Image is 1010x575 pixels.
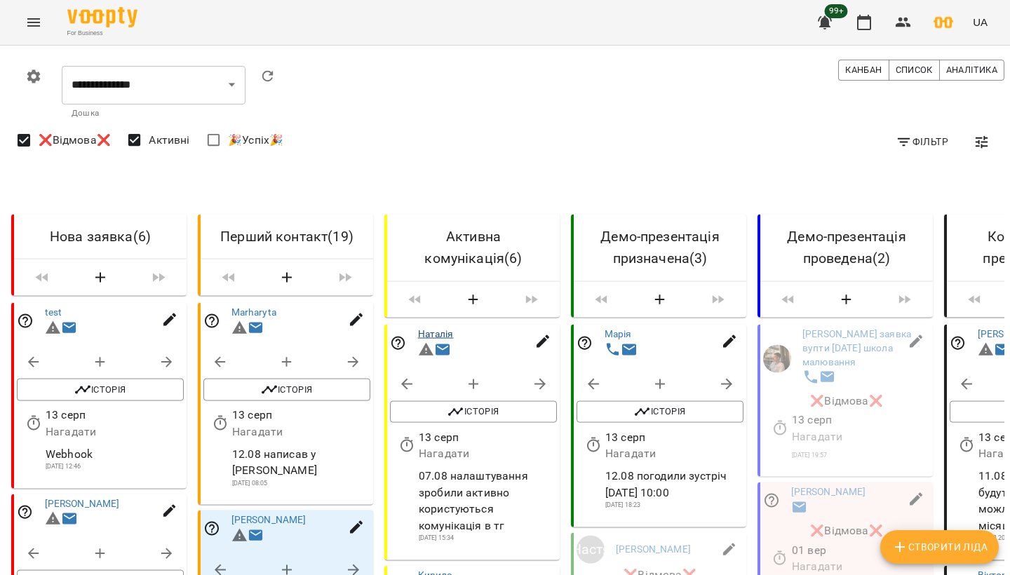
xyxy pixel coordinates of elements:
[232,424,370,440] p: Нагадати
[206,265,251,290] span: Пересунути лідів з колонки
[418,328,454,339] a: Наталія
[934,13,953,32] img: 118c6ae8d189de7d8a0048bf33f3da57.png
[760,392,933,409] p: ❌Відмова❌
[579,287,624,313] span: Пересунути лідів з колонки
[17,313,34,330] svg: Відповідальний співробітник не заданий
[323,265,368,290] span: Пересунути лідів з колонки
[882,287,927,313] span: Пересунути лідів з колонки
[45,510,62,527] svg: Невірний формат телефону 0507330843
[577,334,593,351] svg: Відповідальний співробітник не заданий
[390,401,557,424] button: Історія
[232,445,370,478] p: 12.08 написав у [PERSON_NAME]
[896,133,948,150] span: Фільтр
[630,287,690,313] button: Створити Ліда
[212,226,362,248] h6: Перший контакт ( 19 )
[20,265,65,290] span: Пересунути лідів з колонки
[419,445,557,462] p: Нагадати
[398,226,548,270] h6: Активна комунікація ( 6 )
[845,62,882,78] span: Канбан
[67,29,137,38] span: For Business
[792,542,930,559] p: 01 вер
[390,334,407,351] svg: Відповідальний співробітник не заданий
[802,328,911,367] a: [PERSON_NAME] заявка вупти [DATE] школа малювання
[605,468,743,501] p: 12.08 погодили зустріч [DATE] 10:00
[577,401,743,424] button: Історія
[509,287,554,313] span: Пересунути лідів з колонки
[605,445,743,462] p: Нагадати
[231,319,248,336] svg: Невірний формат телефону 0685976093
[791,486,866,497] a: [PERSON_NAME]
[766,287,811,313] span: Пересунути лідів з колонки
[231,306,276,318] a: Marharyta
[584,404,736,421] span: Історія
[792,428,930,445] p: Нагадати
[880,530,999,564] button: Створити Ліда
[46,445,184,462] p: Webhook
[45,497,120,508] a: [PERSON_NAME]
[393,287,438,313] span: Пересунути лідів з колонки
[605,328,632,339] a: Марія
[136,265,181,290] span: Пересунути лідів з колонки
[889,60,940,81] button: Список
[397,404,550,421] span: Історія
[825,4,848,18] span: 99+
[17,379,184,401] button: Історія
[605,428,743,445] p: 13 серп
[17,504,34,521] svg: Відповідальний співробітник не заданий
[760,522,933,539] p: ❌Відмова❌
[203,379,370,401] button: Історія
[46,424,184,440] p: Нагадати
[939,60,1004,81] button: Аналітика
[25,226,175,248] h6: Нова заявка ( 6 )
[203,313,220,330] svg: Відповідальний співробітник не заданий
[72,107,236,121] p: Дошка
[231,514,307,525] a: [PERSON_NAME]
[419,428,557,445] p: 13 серп
[231,527,248,544] svg: Невірний формат телефону 0932464715
[605,501,743,510] p: [DATE] 18:23
[585,226,735,270] h6: Демо-презентація призначена ( 3 )
[978,341,995,358] svg: Невірний формат телефону 0665246528
[616,543,691,555] a: [PERSON_NAME]
[792,451,930,461] p: [DATE] 19:57
[973,15,988,29] span: UA
[890,129,954,154] button: Фільтр
[419,534,557,543] p: [DATE] 15:34
[67,7,137,27] img: Voopty Logo
[418,341,435,358] svg: Невірний формат телефону 0952350617
[763,492,780,509] svg: Відповідальний співробітник не заданий
[149,132,189,149] span: Активні
[946,62,997,78] span: Аналітика
[443,287,504,313] button: Створити Ліда
[46,407,184,424] p: 13 серп
[232,407,370,424] p: 13 серп
[967,9,993,35] button: UA
[838,60,889,81] button: Канбан
[228,132,283,149] span: 🎉Успіх🎉
[950,334,967,351] svg: Відповідальний співробітник не заданий
[232,478,370,488] p: [DATE] 08:05
[816,287,877,313] button: Створити Ліда
[70,265,130,290] button: Створити Ліда
[45,319,62,336] svg: Невірний формат телефону 048725527915
[17,6,50,39] button: Menu
[203,520,220,537] svg: Відповідальний співробітник не заданий
[39,132,111,149] span: ❌Відмова❌
[210,381,363,398] span: Історія
[891,539,988,555] span: Створити Ліда
[792,558,930,575] p: Нагадати
[257,265,317,290] button: Створити Ліда
[763,344,791,372] img: Ямпольський Владислав Костянтинович
[696,287,741,313] span: Пересунути лідів з колонки
[896,62,933,78] span: Список
[419,468,557,534] p: 07.08 налаштування зробили активно користуються комунікація в тг
[577,535,605,563] a: Настя
[952,287,997,313] span: Пересунути лідів з колонки
[792,412,930,428] p: 13 серп
[772,226,922,270] h6: Демо-презентація проведена ( 2 )
[45,306,62,318] a: test
[24,381,177,398] span: Історія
